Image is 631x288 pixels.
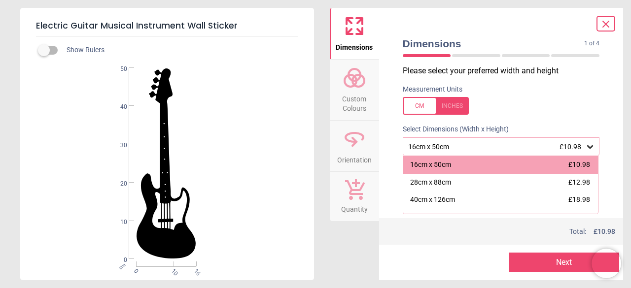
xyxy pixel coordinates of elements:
span: Orientation [337,151,372,165]
div: 40cm x 126cm [410,195,455,205]
span: 1 of 4 [584,39,599,48]
span: 16 [192,267,198,274]
span: £22.98 [568,213,590,221]
button: Dimensions [330,8,379,59]
span: £10.98 [560,143,581,151]
p: Please select your preferred width and height [403,65,608,76]
label: Measurement Units [403,85,462,95]
span: Dimensions [403,36,585,51]
span: 40 [108,103,127,111]
button: Custom Colours [330,60,379,120]
span: 20 [108,180,127,188]
span: £ [594,227,615,237]
div: 52cm x 164cm [410,213,455,223]
span: £12.98 [568,178,590,186]
span: £10.98 [568,160,590,168]
span: 0 [132,267,138,274]
button: Next [509,253,619,272]
span: Dimensions [336,38,373,53]
span: Custom Colours [331,90,378,114]
span: 0 [108,256,127,264]
span: £18.98 [568,195,590,203]
span: 50 [108,65,127,73]
iframe: Brevo live chat [592,249,621,278]
div: 16cm x 50cm [407,143,586,151]
span: 10 [108,218,127,226]
div: 16cm x 50cm [410,160,451,170]
button: Quantity [330,172,379,221]
span: Quantity [341,200,368,215]
h5: Electric Guitar Musical Instrument Wall Sticker [36,16,298,36]
span: 30 [108,141,127,150]
label: Select Dimensions (Width x Height) [395,125,509,134]
div: Total: [402,227,616,237]
button: Orientation [330,121,379,172]
span: cm [118,262,127,271]
div: Show Rulers [44,44,314,56]
span: 10.98 [597,227,615,235]
div: 28cm x 88cm [410,178,451,188]
span: 10 [169,267,175,274]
